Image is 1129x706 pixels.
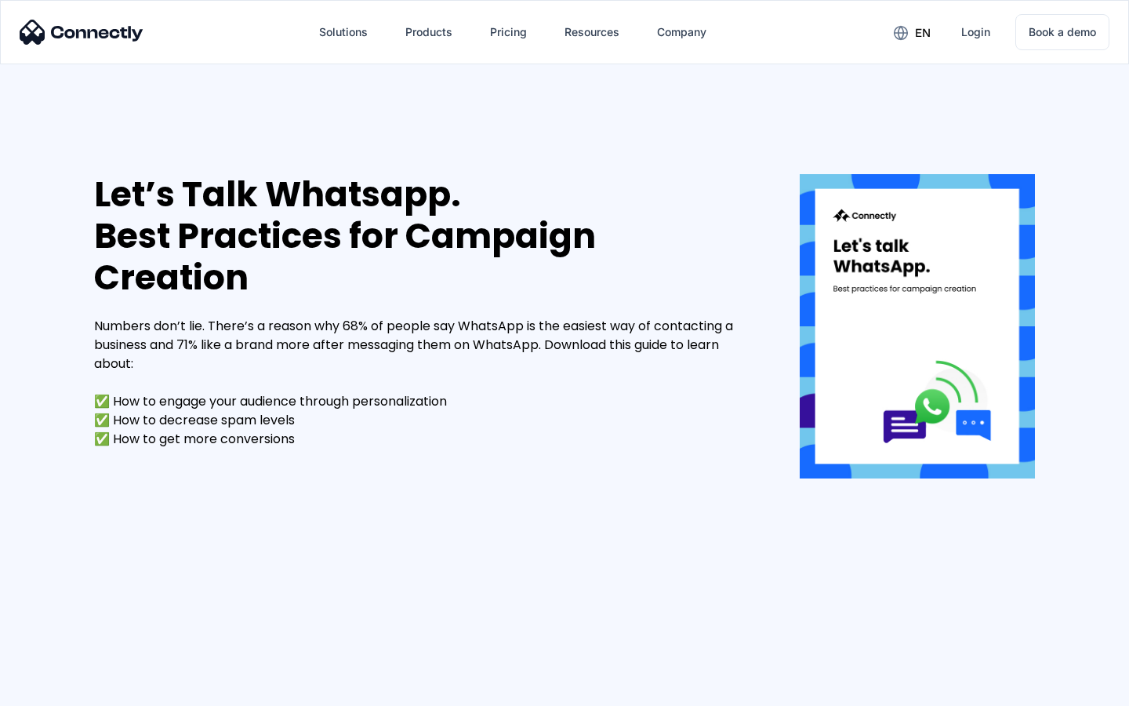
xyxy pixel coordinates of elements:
div: Solutions [319,21,368,43]
div: Let’s Talk Whatsapp. Best Practices for Campaign Creation [94,174,753,298]
div: Company [644,13,719,51]
div: Products [405,21,452,43]
div: Login [961,21,990,43]
div: Products [393,13,465,51]
a: Book a demo [1015,14,1109,50]
div: en [915,22,931,44]
div: Resources [552,13,632,51]
div: Pricing [490,21,527,43]
div: Resources [564,21,619,43]
a: Login [949,13,1003,51]
ul: Language list [31,679,94,701]
div: Numbers don’t lie. There’s a reason why 68% of people say WhatsApp is the easiest way of contacti... [94,317,753,449]
aside: Language selected: English [16,679,94,701]
div: Company [657,21,706,43]
div: Solutions [307,13,380,51]
a: Pricing [477,13,539,51]
div: en [881,20,942,44]
img: Connectly Logo [20,20,143,45]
